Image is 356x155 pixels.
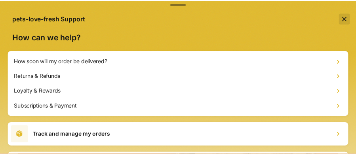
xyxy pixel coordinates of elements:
[14,87,62,95] h2: Loyalty & Rewards
[11,83,351,98] div: Loyalty & Rewards
[11,98,351,113] div: Subscriptions & Payment
[13,13,86,24] span: pets-love-fresh Support
[11,54,351,69] div: How soon will my order be delivered?
[8,123,354,147] div: Track and manage my orders
[14,57,109,65] h2: How soon will my order be delivered?
[33,131,112,139] h2: Track and manage my orders
[14,72,61,80] h2: Returns & Refunds
[11,69,351,84] div: Returns & Refunds
[14,102,78,110] h2: Subscriptions & Payment
[4,3,24,23] button: Gorgias live chat
[345,13,356,24] button: Close the chat window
